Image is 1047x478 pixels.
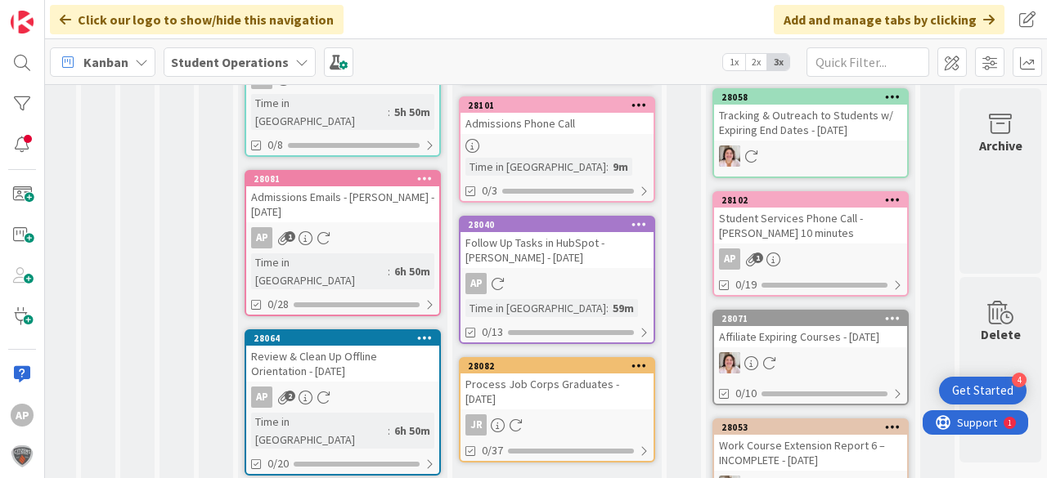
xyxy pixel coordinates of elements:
span: : [388,103,390,121]
span: 1 [285,231,295,242]
div: 28081Admissions Emails - [PERSON_NAME] - [DATE] [246,172,439,222]
div: AP [246,386,439,408]
div: Follow Up Tasks in HubSpot - [PERSON_NAME] - [DATE] [461,232,654,268]
div: Time in [GEOGRAPHIC_DATA] [465,299,606,317]
div: 28064 [246,331,439,346]
div: 28071 [721,313,907,324]
div: Get Started [952,382,1013,399]
div: Time in [GEOGRAPHIC_DATA] [251,253,388,289]
div: AP [465,273,487,294]
div: 28102 [714,193,907,208]
span: 0/8 [267,136,283,154]
a: 28040Follow Up Tasks in HubSpot - [PERSON_NAME] - [DATE]APTime in [GEOGRAPHIC_DATA]:59m0/13 [459,216,655,344]
div: 28058 [714,90,907,105]
div: 6h 50m [390,422,434,440]
a: 28064Review & Clean Up Offline Orientation - [DATE]APTime in [GEOGRAPHIC_DATA]:6h 50m0/20 [245,329,441,476]
a: 28058Tracking & Outreach to Students w/ Expiring End Dates - [DATE]EW [712,88,909,178]
div: 5h 50m [390,103,434,121]
div: AP [461,273,654,294]
div: 28058 [721,92,907,103]
a: 28082Process Job Corps Graduates - [DATE]JR0/37 [459,357,655,462]
div: Affiliate Expiring Courses - [DATE] [714,326,907,347]
img: Visit kanbanzone.com [11,11,34,34]
span: 0/20 [267,455,289,472]
img: EW [719,145,740,167]
div: JR [461,414,654,436]
a: 28081Admissions Emails - [PERSON_NAME] - [DATE]APTime in [GEOGRAPHIC_DATA]:6h 50m0/28 [245,170,441,316]
div: 28102Student Services Phone Call - [PERSON_NAME] 10 minutes [714,193,907,243]
span: Support [34,2,74,22]
a: 28101Admissions Phone CallTime in [GEOGRAPHIC_DATA]:9m0/3 [459,96,655,203]
div: 28082Process Job Corps Graduates - [DATE] [461,359,654,409]
div: EW [714,145,907,167]
div: 28053 [714,420,907,435]
span: 0/10 [735,385,757,402]
div: 28081 [254,173,439,185]
div: AP [714,248,907,270]
div: 28040Follow Up Tasks in HubSpot - [PERSON_NAME] - [DATE] [461,217,654,268]
span: 0/3 [482,182,497,199]
div: AP [719,248,740,270]
div: 28071 [714,311,907,326]
div: Open Get Started checklist, remaining modules: 4 [939,377,1027,404]
a: 28102Student Services Phone Call - [PERSON_NAME] 10 minutesAP0/19 [712,191,909,297]
div: Delete [981,324,1021,344]
div: JR [465,414,487,436]
div: Add and manage tabs by clicking [774,5,1004,34]
div: 28053 [721,422,907,433]
a: 28071Affiliate Expiring Courses - [DATE]EW0/10 [712,310,909,405]
span: 2x [745,54,767,70]
div: Process Job Corps Graduates - [DATE] [461,373,654,409]
div: 28064Review & Clean Up Offline Orientation - [DATE] [246,331,439,382]
div: Work Course Extension Report 6 – INCOMPLETE - [DATE] [714,435,907,471]
div: 28053Work Course Extension Report 6 – INCOMPLETE - [DATE] [714,420,907,471]
div: EW [714,352,907,373]
div: 28102 [721,194,907,206]
div: 6h 50m [390,262,434,280]
div: 28064 [254,333,439,344]
span: 3x [767,54,789,70]
div: Time in [GEOGRAPHIC_DATA] [251,413,388,449]
div: Review & Clean Up Offline Orientation - [DATE] [246,346,439,382]
div: Archive [979,136,1022,155]
input: Quick Filter... [807,47,929,77]
div: 28081 [246,172,439,186]
div: 28058Tracking & Outreach to Students w/ Expiring End Dates - [DATE] [714,90,907,141]
span: 2 [285,391,295,401]
span: : [388,422,390,440]
span: 0/28 [267,296,289,313]
img: avatar [11,444,34,467]
div: 28040 [468,219,654,230]
div: 9m [609,158,632,176]
div: 28082 [461,359,654,373]
span: 1x [723,54,745,70]
div: Admissions Phone Call [461,113,654,134]
span: 0/13 [482,324,503,341]
div: Time in [GEOGRAPHIC_DATA] [465,158,606,176]
span: : [606,158,609,176]
div: 28071Affiliate Expiring Courses - [DATE] [714,311,907,347]
div: 59m [609,299,638,317]
div: 28101Admissions Phone Call [461,98,654,134]
b: Student Operations [171,54,289,70]
div: Time in [GEOGRAPHIC_DATA] [251,94,388,130]
div: 28101 [468,100,654,111]
div: Tracking & Outreach to Students w/ Expiring End Dates - [DATE] [714,105,907,141]
div: AP [251,386,272,408]
span: 0/37 [482,442,503,459]
div: Click our logo to show/hide this navigation [50,5,344,34]
div: Student Services Phone Call - [PERSON_NAME] 10 minutes [714,208,907,243]
div: 4 [1012,373,1027,387]
span: : [606,299,609,317]
div: AP [251,227,272,248]
div: Admissions Emails - [PERSON_NAME] - [DATE] [246,186,439,222]
img: EW [719,352,740,373]
div: 28040 [461,217,654,232]
span: Kanban [83,52,128,72]
div: 28082 [468,360,654,372]
div: 1 [85,7,89,20]
span: 0/19 [735,276,757,293]
div: AP [246,227,439,248]
div: AP [11,404,34,427]
div: 28101 [461,98,654,113]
